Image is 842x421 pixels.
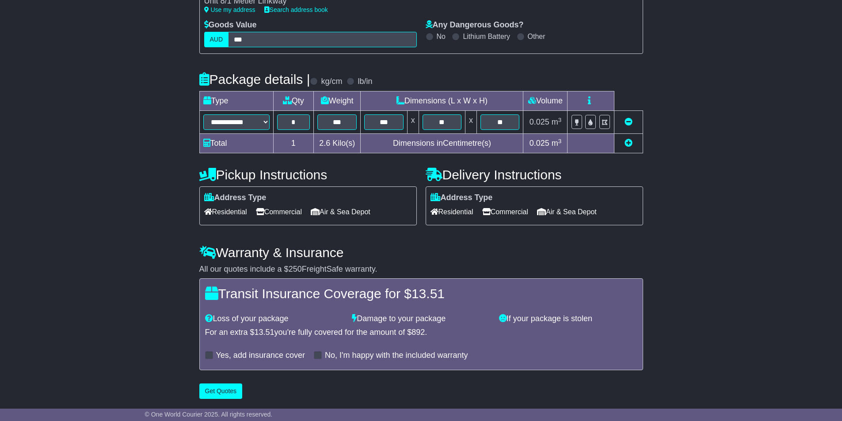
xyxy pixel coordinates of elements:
[199,383,243,399] button: Get Quotes
[319,139,330,148] span: 2.6
[314,134,361,153] td: Kilo(s)
[495,314,642,324] div: If your package is stolen
[199,245,643,260] h4: Warranty & Insurance
[431,205,473,219] span: Residential
[199,91,273,111] td: Type
[204,32,229,47] label: AUD
[523,91,568,111] td: Volume
[482,205,528,219] span: Commercial
[537,205,597,219] span: Air & Sea Depot
[199,72,310,87] h4: Package details |
[199,167,417,182] h4: Pickup Instructions
[426,20,524,30] label: Any Dangerous Goods?
[216,351,305,360] label: Yes, add insurance cover
[205,328,637,338] div: For an extra $ you're fully covered for the amount of $ .
[289,265,302,273] span: 250
[407,111,419,134] td: x
[204,20,257,30] label: Goods Value
[463,32,510,41] label: Lithium Battery
[311,205,370,219] span: Air & Sea Depot
[204,6,255,13] a: Use my address
[431,193,493,203] label: Address Type
[530,118,549,126] span: 0.025
[411,286,445,301] span: 13.51
[530,139,549,148] span: 0.025
[358,77,372,87] label: lb/in
[273,134,314,153] td: 1
[264,6,328,13] a: Search address book
[204,205,247,219] span: Residential
[325,351,468,360] label: No, I'm happy with the included warranty
[426,167,643,182] h4: Delivery Instructions
[321,77,342,87] label: kg/cm
[361,91,523,111] td: Dimensions (L x W x H)
[145,411,273,418] span: © One World Courier 2025. All rights reserved.
[314,91,361,111] td: Weight
[411,328,425,337] span: 892
[204,193,267,203] label: Address Type
[201,314,348,324] div: Loss of your package
[205,286,637,301] h4: Transit Insurance Coverage for $
[558,138,562,144] sup: 3
[552,118,562,126] span: m
[256,205,302,219] span: Commercial
[199,265,643,274] div: All our quotes include a $ FreightSafe warranty.
[625,118,632,126] a: Remove this item
[465,111,477,134] td: x
[199,134,273,153] td: Total
[255,328,274,337] span: 13.51
[552,139,562,148] span: m
[273,91,314,111] td: Qty
[625,139,632,148] a: Add new item
[437,32,446,41] label: No
[347,314,495,324] div: Damage to your package
[361,134,523,153] td: Dimensions in Centimetre(s)
[558,117,562,123] sup: 3
[528,32,545,41] label: Other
